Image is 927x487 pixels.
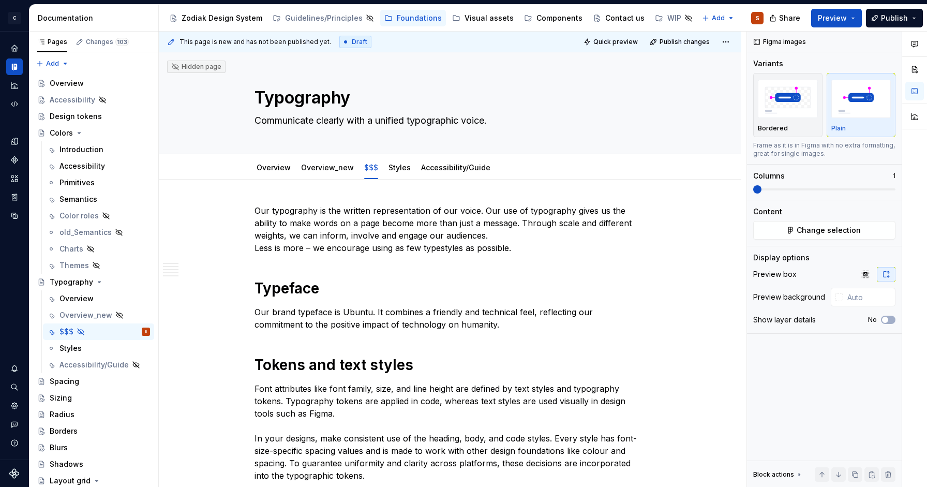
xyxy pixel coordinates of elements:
a: Zodiak Design System [165,10,266,26]
img: placeholder [758,80,818,117]
div: Hidden page [171,63,221,71]
div: Typography [50,277,93,287]
a: $$$S [43,323,154,340]
div: Overview [252,156,295,178]
span: Add [712,14,725,22]
a: Guidelines/Principles [268,10,378,26]
div: Overview [59,293,94,304]
div: Settings [6,397,23,414]
button: Search ⌘K [6,379,23,395]
a: Themes [43,257,154,274]
div: Pages [37,38,67,46]
div: Guidelines/Principles [285,13,363,23]
span: Preview [818,13,847,23]
span: Share [779,13,800,23]
div: Preview background [753,292,825,302]
button: Contact support [6,416,23,433]
a: Styles [43,340,154,357]
div: Notifications [6,360,23,377]
a: Accessibility [43,158,154,174]
a: Contact us [589,10,649,26]
a: Assets [6,170,23,187]
div: Borders [50,426,78,436]
div: Components [536,13,582,23]
a: Radius [33,406,154,423]
a: Introduction [43,141,154,158]
div: Introduction [59,144,103,155]
button: placeholderBordered [753,73,823,137]
a: Spacing [33,373,154,390]
a: Home [6,40,23,56]
div: Contact us [605,13,645,23]
span: Publish changes [660,38,710,46]
a: Accessibility/Guide [43,357,154,373]
button: Change selection [753,221,895,240]
a: Analytics [6,77,23,94]
div: Documentation [38,13,154,23]
div: old_Semantics [59,227,112,238]
div: Show layer details [753,315,816,325]
button: Quick preview [580,35,642,49]
div: Zodiak Design System [182,13,262,23]
div: Documentation [6,58,23,75]
div: Primitives [59,178,95,188]
a: Shadows [33,456,154,473]
a: Typography [33,274,154,290]
div: Content [753,206,782,217]
div: Charts [59,244,83,254]
div: Accessibility [59,161,105,171]
div: Design tokens [50,111,102,122]
div: S [144,327,147,337]
a: Data sources [6,208,23,224]
a: Semantics [43,191,154,208]
div: Shadows [50,459,83,469]
button: Add [699,11,738,25]
span: Quick preview [593,38,638,46]
a: Overview [257,163,291,172]
div: Overview_new [59,310,112,320]
div: $$$ [59,327,73,337]
div: S [756,14,759,22]
a: Accessibility [33,92,154,108]
button: Share [764,9,807,27]
label: No [868,316,877,324]
textarea: Communicate clearly with a unified typographic voice. [252,112,644,129]
div: Overview_new [297,156,358,178]
a: Design tokens [6,133,23,150]
span: Change selection [797,225,861,235]
a: Overview [33,75,154,92]
span: Add [46,60,59,68]
div: Variants [753,58,783,69]
button: Preview [811,9,862,27]
a: Accessibility/Guide [421,163,490,172]
a: Primitives [43,174,154,191]
div: Colors [50,128,73,138]
button: Add [33,56,72,71]
a: Storybook stories [6,189,23,205]
p: Font attributes like font family, size, and line height are defined by text styles and typography... [255,382,646,482]
p: Our typography is the written representation of our voice. Our use of typography gives us the abi... [255,204,646,254]
div: Visual assets [465,13,514,23]
a: Components [6,152,23,168]
div: Radius [50,409,74,420]
p: 1 [893,172,895,180]
span: Publish [881,13,908,23]
div: Accessibility/Guide [417,156,495,178]
div: Sizing [50,393,72,403]
button: placeholderPlain [827,73,896,137]
a: WIP [651,10,697,26]
div: Code automation [6,96,23,112]
a: Charts [43,241,154,257]
a: Overview_new [301,163,354,172]
a: Styles [388,163,411,172]
span: 103 [115,38,129,46]
div: Columns [753,171,785,181]
div: Color roles [59,211,99,221]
